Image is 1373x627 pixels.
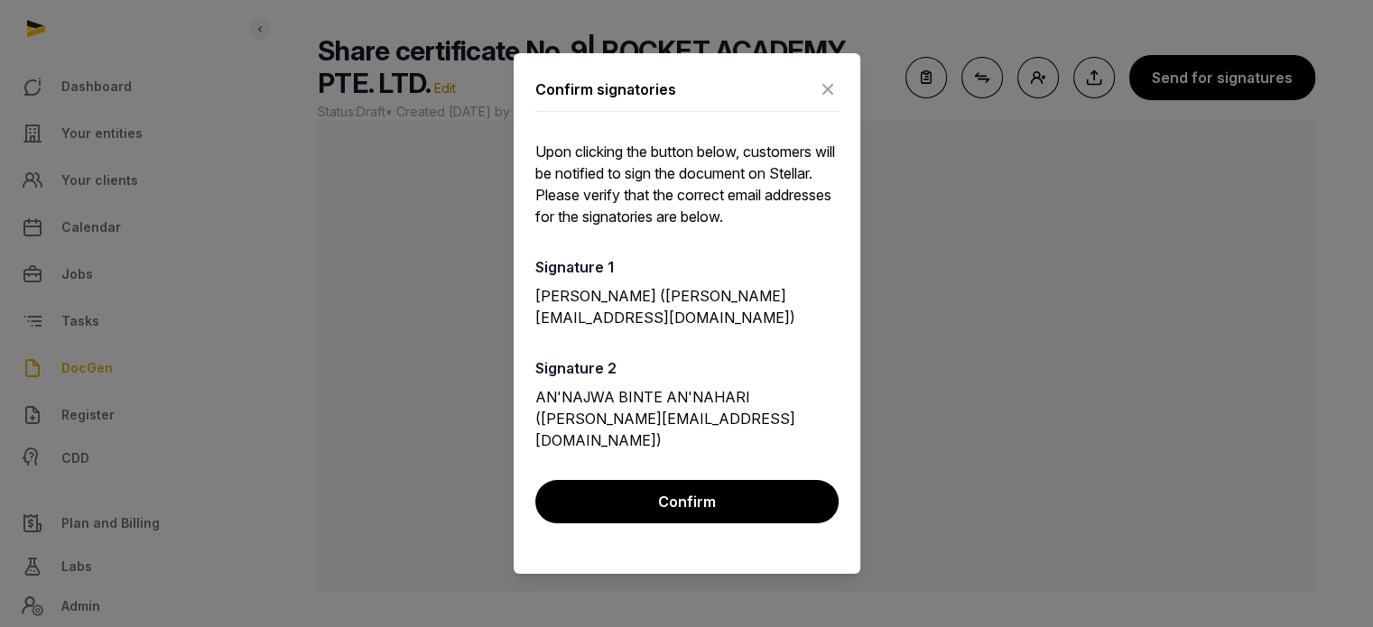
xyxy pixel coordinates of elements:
button: Confirm [535,480,839,523]
div: AN'NAJWA BINTE AN'NAHARI ([PERSON_NAME][EMAIL_ADDRESS][DOMAIN_NAME]) [535,386,839,451]
p: Upon clicking the button below, customers will be notified to sign the document on Stellar. Pleas... [535,141,839,227]
label: Signature 1 [535,256,839,278]
div: Confirm signatories [535,78,676,100]
label: Signature 2 [535,357,839,379]
div: [PERSON_NAME] ([PERSON_NAME][EMAIL_ADDRESS][DOMAIN_NAME]) [535,285,839,328]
